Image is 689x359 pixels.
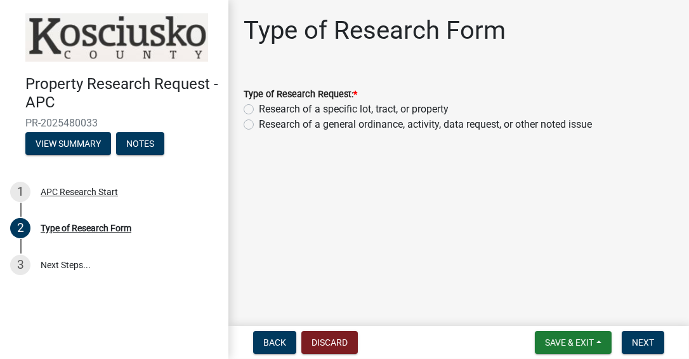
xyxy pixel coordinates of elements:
[25,75,218,112] h4: Property Research Request - APC
[259,117,592,132] label: Research of a general ordinance, activity, data request, or other noted issue
[622,331,664,354] button: Next
[253,331,296,354] button: Back
[259,102,449,117] label: Research of a specific lot, tract, or property
[25,13,208,62] img: Kosciusko County, Indiana
[10,218,30,238] div: 2
[25,132,111,155] button: View Summary
[545,337,594,348] span: Save & Exit
[244,15,506,46] h1: Type of Research Form
[535,331,612,354] button: Save & Exit
[10,182,30,202] div: 1
[263,337,286,348] span: Back
[116,132,164,155] button: Notes
[116,139,164,149] wm-modal-confirm: Notes
[25,139,111,149] wm-modal-confirm: Summary
[25,117,203,129] span: PR-2025480033
[244,90,357,99] label: Type of Research Request:
[632,337,654,348] span: Next
[41,224,131,233] div: Type of Research Form
[41,187,118,196] div: APC Research Start
[301,331,358,354] button: Discard
[10,255,30,275] div: 3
